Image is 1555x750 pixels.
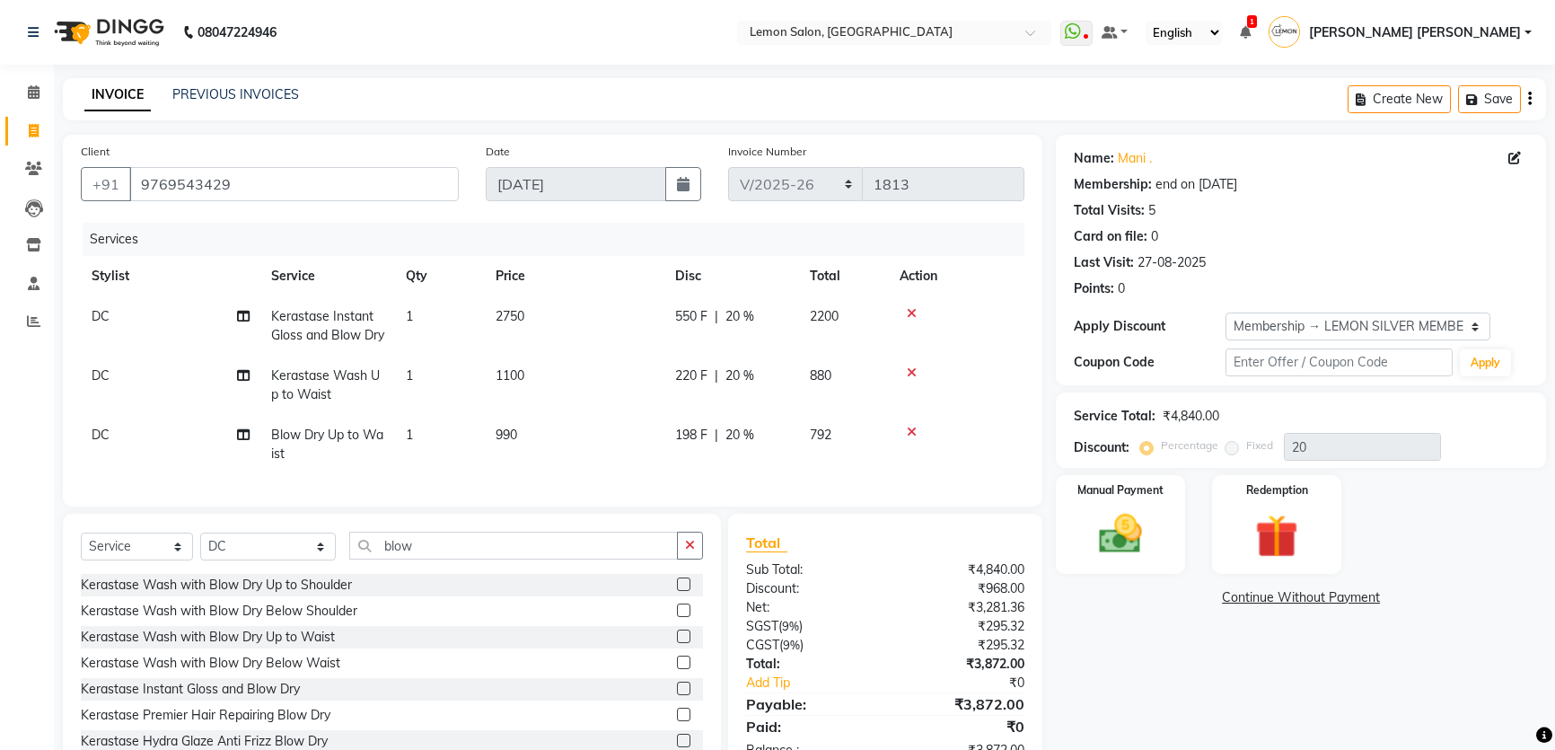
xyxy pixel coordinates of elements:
[1074,407,1155,426] div: Service Total:
[664,256,799,296] th: Disc
[81,576,352,595] div: Kerastase Wash with Blow Dry Up to Shoulder
[1074,279,1114,298] div: Points:
[271,427,383,462] span: Blow Dry Up to Waist
[746,637,779,653] span: CGST
[46,7,169,57] img: logo
[271,367,380,402] span: Kerastase Wash Up to Waist
[885,579,1038,598] div: ₹968.00
[1269,16,1300,48] img: Varsha Bittu Karmakar
[92,308,110,324] span: DC
[1074,353,1226,372] div: Coupon Code
[885,636,1038,655] div: ₹295.32
[1348,85,1451,113] button: Create New
[349,532,678,560] input: Search or Scan
[783,638,800,652] span: 9%
[1242,509,1312,563] img: _gift.svg
[129,167,459,201] input: Search by Name/Mobile/Email/Code
[496,308,524,324] span: 2750
[810,427,831,443] span: 792
[81,680,300,699] div: Kerastase Instant Gloss and Blow Dry
[725,307,754,326] span: 20 %
[83,223,1038,256] div: Services
[1074,227,1147,246] div: Card on file:
[406,367,413,384] span: 1
[733,636,885,655] div: ( )
[1074,438,1129,457] div: Discount:
[395,256,485,296] th: Qty
[675,426,707,445] span: 198 F
[733,674,911,693] a: Add Tip
[1246,437,1273,454] label: Fixed
[733,617,885,636] div: ( )
[733,598,885,617] div: Net:
[84,79,151,111] a: INVOICE
[675,307,707,326] span: 550 F
[81,706,330,725] div: Kerastase Premier Hair Repairing Blow Dry
[81,602,357,621] div: Kerastase Wash with Blow Dry Below Shoulder
[799,256,889,296] th: Total
[1074,175,1152,194] div: Membership:
[675,366,707,385] span: 220 F
[910,674,1038,693] div: ₹0
[1074,253,1134,272] div: Last Visit:
[782,619,799,633] span: 9%
[406,427,413,443] span: 1
[1077,482,1164,499] label: Manual Payment
[733,560,885,579] div: Sub Total:
[81,144,110,160] label: Client
[1240,24,1251,40] a: 1
[81,256,260,296] th: Stylist
[1074,317,1226,336] div: Apply Discount
[810,308,839,324] span: 2200
[406,308,413,324] span: 1
[733,579,885,598] div: Discount:
[81,654,340,673] div: Kerastase Wash with Blow Dry Below Waist
[1163,407,1219,426] div: ₹4,840.00
[885,617,1038,636] div: ₹295.32
[1226,349,1453,376] input: Enter Offer / Coupon Code
[1161,437,1218,454] label: Percentage
[889,256,1024,296] th: Action
[885,716,1038,737] div: ₹0
[885,598,1038,617] div: ₹3,281.36
[715,366,718,385] span: |
[1155,175,1237,194] div: end on [DATE]
[1458,85,1521,113] button: Save
[496,367,524,384] span: 1100
[81,628,335,647] div: Kerastase Wash with Blow Dry Up to Waist
[198,7,277,57] b: 08047224946
[485,256,664,296] th: Price
[1118,279,1125,298] div: 0
[746,534,787,552] span: Total
[1246,482,1308,499] label: Redemption
[1138,253,1206,272] div: 27-08-2025
[715,307,718,326] span: |
[728,144,806,160] label: Invoice Number
[1460,349,1511,376] button: Apply
[496,427,517,443] span: 990
[92,367,110,384] span: DC
[885,655,1038,674] div: ₹3,872.00
[1118,149,1152,168] a: Mani .
[1151,227,1158,246] div: 0
[92,427,110,443] span: DC
[746,618,778,634] span: SGST
[733,655,885,674] div: Total:
[260,256,395,296] th: Service
[715,426,718,445] span: |
[725,366,754,385] span: 20 %
[1074,201,1145,220] div: Total Visits:
[1085,509,1155,559] img: _cash.svg
[1074,149,1114,168] div: Name:
[1309,23,1521,42] span: [PERSON_NAME] [PERSON_NAME]
[725,426,754,445] span: 20 %
[486,144,510,160] label: Date
[81,167,131,201] button: +91
[733,693,885,715] div: Payable:
[172,86,299,102] a: PREVIOUS INVOICES
[1148,201,1155,220] div: 5
[885,560,1038,579] div: ₹4,840.00
[733,716,885,737] div: Paid:
[1059,588,1542,607] a: Continue Without Payment
[1247,15,1257,28] span: 1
